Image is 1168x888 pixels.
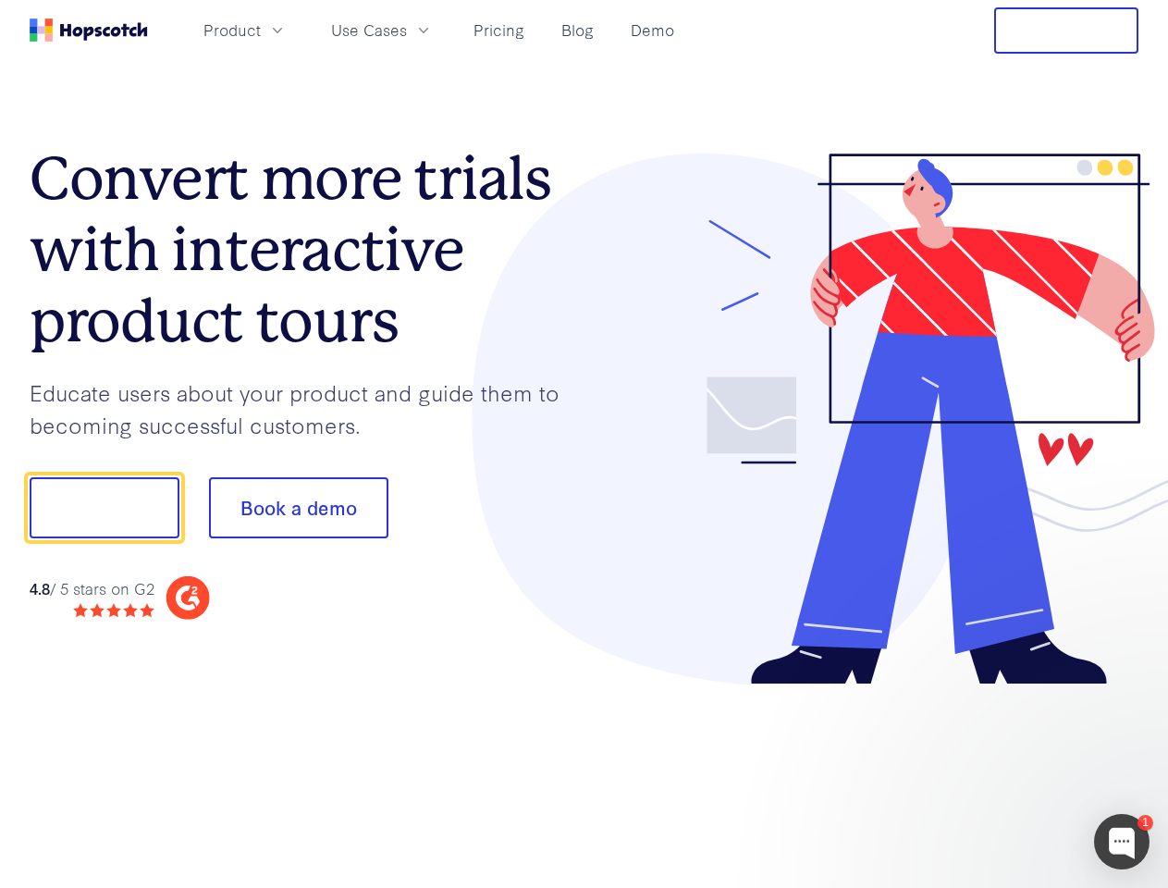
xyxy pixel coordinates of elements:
a: Home [30,18,148,42]
strong: 4.8 [30,577,50,598]
span: Use Cases [331,18,407,42]
h1: Convert more trials with interactive product tours [30,143,584,356]
button: Use Cases [320,15,444,45]
span: Product [203,18,261,42]
a: Demo [623,15,682,45]
a: Pricing [466,15,532,45]
button: Product [192,15,298,45]
button: Free Trial [994,7,1138,54]
p: Educate users about your product and guide them to becoming successful customers. [30,376,584,440]
div: / 5 stars on G2 [30,577,154,600]
a: Blog [554,15,601,45]
button: Show me! [30,477,179,538]
button: Book a demo [209,477,388,538]
div: 1 [1137,815,1153,831]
